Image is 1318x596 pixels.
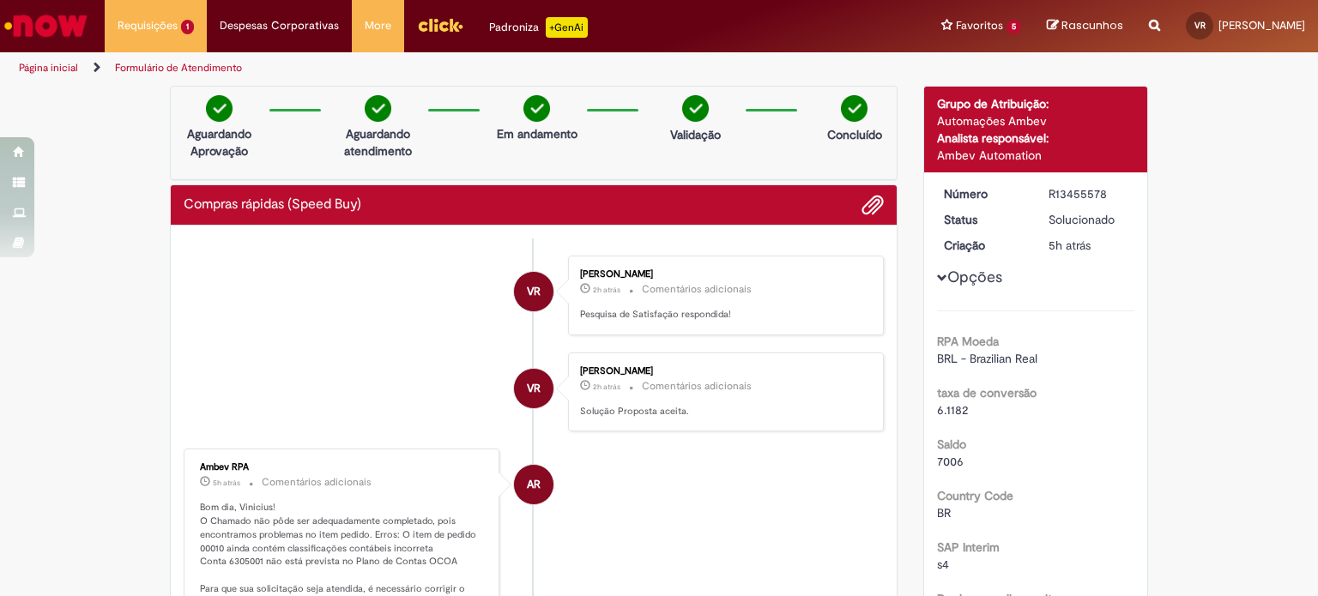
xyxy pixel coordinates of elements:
[19,61,78,75] a: Página inicial
[213,478,240,488] time: 28/08/2025 08:13:39
[580,405,866,418] p: Solução Proposta aceita.
[115,61,242,75] a: Formulário de Atendimento
[937,488,1013,503] b: Country Code
[1049,237,1128,254] div: 28/08/2025 07:59:41
[580,308,866,322] p: Pesquisa de Satisfação respondida!
[1218,18,1305,33] span: [PERSON_NAME]
[497,125,577,142] p: Em andamento
[514,272,553,311] div: Vinicius Rocha
[1049,211,1128,228] div: Solucionado
[514,465,553,504] div: Ambev RPA
[365,95,391,122] img: check-circle-green.png
[956,17,1003,34] span: Favoritos
[937,454,964,469] span: 7006
[593,285,620,295] time: 28/08/2025 11:05:35
[862,194,884,216] button: Adicionar anexos
[931,211,1037,228] dt: Status
[931,237,1037,254] dt: Criação
[593,382,620,392] span: 2h atrás
[2,9,90,43] img: ServiceNow
[1047,18,1123,34] a: Rascunhos
[527,464,541,505] span: AR
[200,462,486,473] div: Ambev RPA
[417,12,463,38] img: click_logo_yellow_360x200.png
[937,402,968,418] span: 6.1182
[546,17,588,38] p: +GenAi
[580,366,866,376] div: [PERSON_NAME]
[937,147,1135,164] div: Ambev Automation
[527,271,541,312] span: VR
[937,112,1135,129] div: Automações Ambev
[1061,17,1123,33] span: Rascunhos
[213,478,240,488] span: 5h atrás
[178,125,261,160] p: Aguardando Aprovação
[931,185,1037,202] dt: Número
[642,282,752,297] small: Comentários adicionais
[642,379,752,394] small: Comentários adicionais
[489,17,588,38] div: Padroniza
[1049,238,1091,253] span: 5h atrás
[937,385,1037,400] b: taxa de conversão
[937,95,1135,112] div: Grupo de Atribuição:
[336,125,420,160] p: Aguardando atendimento
[682,95,709,122] img: check-circle-green.png
[937,505,951,521] span: BR
[937,539,1000,555] b: SAP Interim
[937,334,999,349] b: RPA Moeda
[262,475,372,490] small: Comentários adicionais
[523,95,550,122] img: check-circle-green.png
[206,95,233,122] img: check-circle-green.png
[527,368,541,409] span: VR
[1194,20,1206,31] span: VR
[937,351,1037,366] span: BRL - Brazilian Real
[593,285,620,295] span: 2h atrás
[827,126,882,143] p: Concluído
[937,557,949,572] span: s4
[937,436,966,452] b: Saldo
[181,20,194,34] span: 1
[670,126,721,143] p: Validação
[13,52,866,84] ul: Trilhas de página
[220,17,339,34] span: Despesas Corporativas
[1007,20,1021,34] span: 5
[937,129,1135,147] div: Analista responsável:
[841,95,868,122] img: check-circle-green.png
[514,369,553,408] div: Vinicius Rocha
[184,197,361,213] h2: Compras rápidas (Speed Buy) Histórico de tíquete
[1049,238,1091,253] time: 28/08/2025 07:59:41
[1049,185,1128,202] div: R13455578
[365,17,391,34] span: More
[580,269,866,280] div: [PERSON_NAME]
[118,17,178,34] span: Requisições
